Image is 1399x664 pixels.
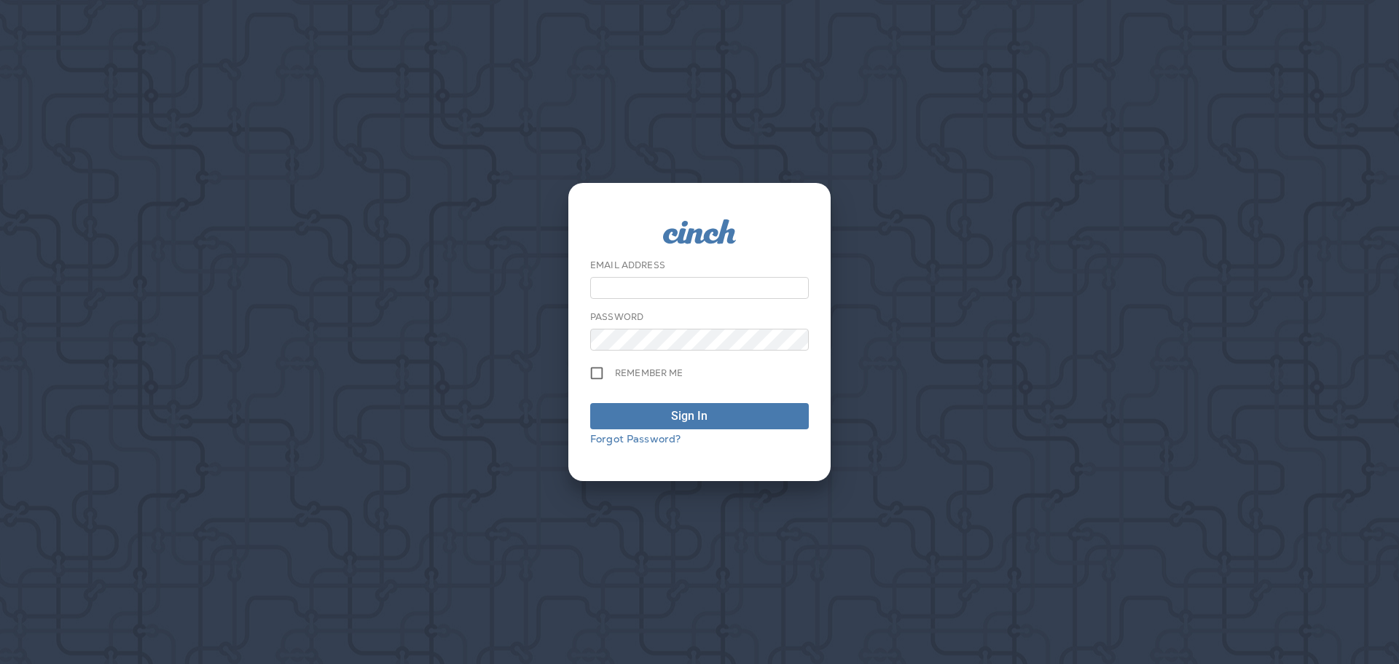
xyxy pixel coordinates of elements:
[615,367,683,379] span: Remember me
[590,403,809,429] button: Sign In
[590,259,665,271] label: Email Address
[590,311,643,323] label: Password
[671,407,708,425] div: Sign In
[590,432,681,445] a: Forgot Password?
